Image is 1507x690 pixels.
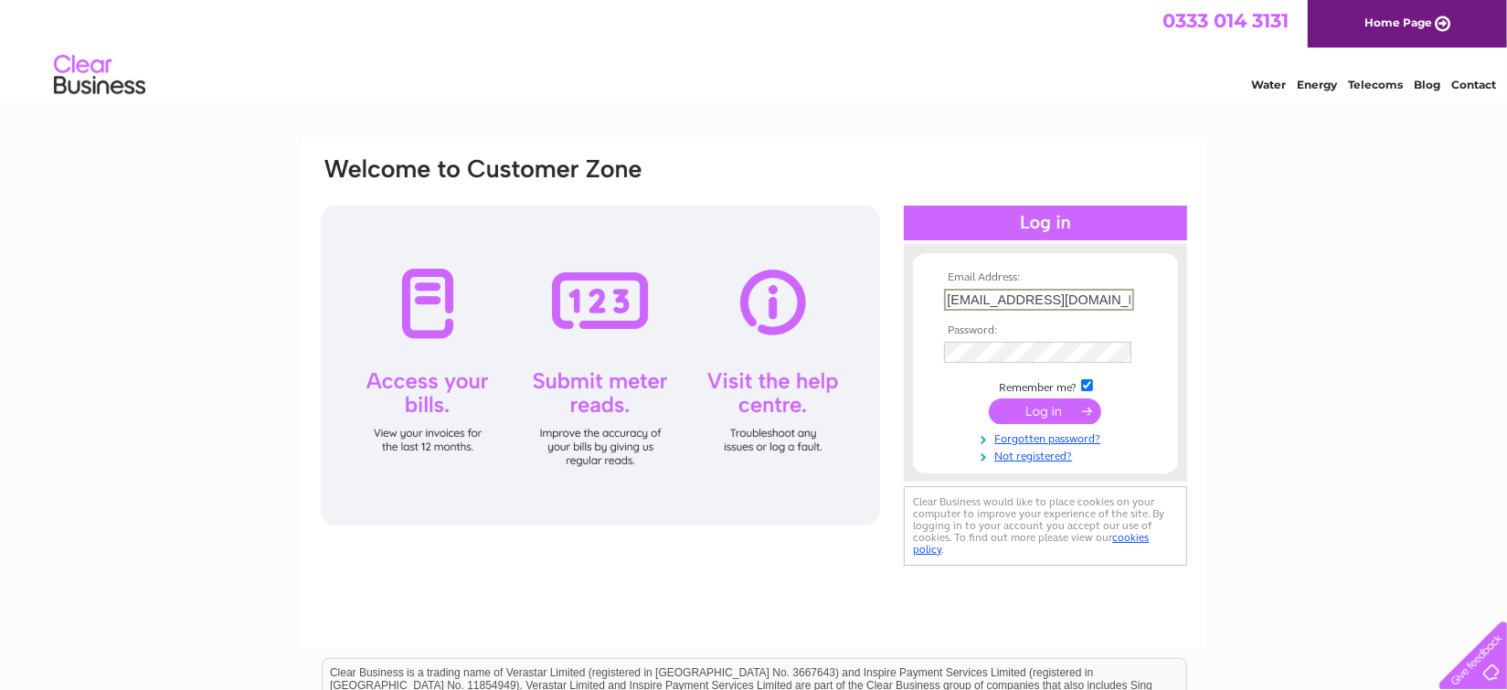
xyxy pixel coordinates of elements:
th: Email Address: [939,271,1151,284]
img: logo.png [53,48,146,103]
input: Submit [989,398,1101,424]
div: Clear Business is a trading name of Verastar Limited (registered in [GEOGRAPHIC_DATA] No. 3667643... [323,10,1186,89]
a: Not registered? [944,446,1151,463]
td: Remember me? [939,377,1151,395]
a: Blog [1414,78,1440,91]
a: Telecoms [1348,78,1403,91]
a: Water [1251,78,1286,91]
a: Energy [1297,78,1337,91]
a: cookies policy [914,531,1150,556]
a: 0333 014 3131 [1162,9,1289,32]
div: Clear Business would like to place cookies on your computer to improve your experience of the sit... [904,486,1187,566]
th: Password: [939,324,1151,337]
a: Forgotten password? [944,429,1151,446]
a: Contact [1451,78,1496,91]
